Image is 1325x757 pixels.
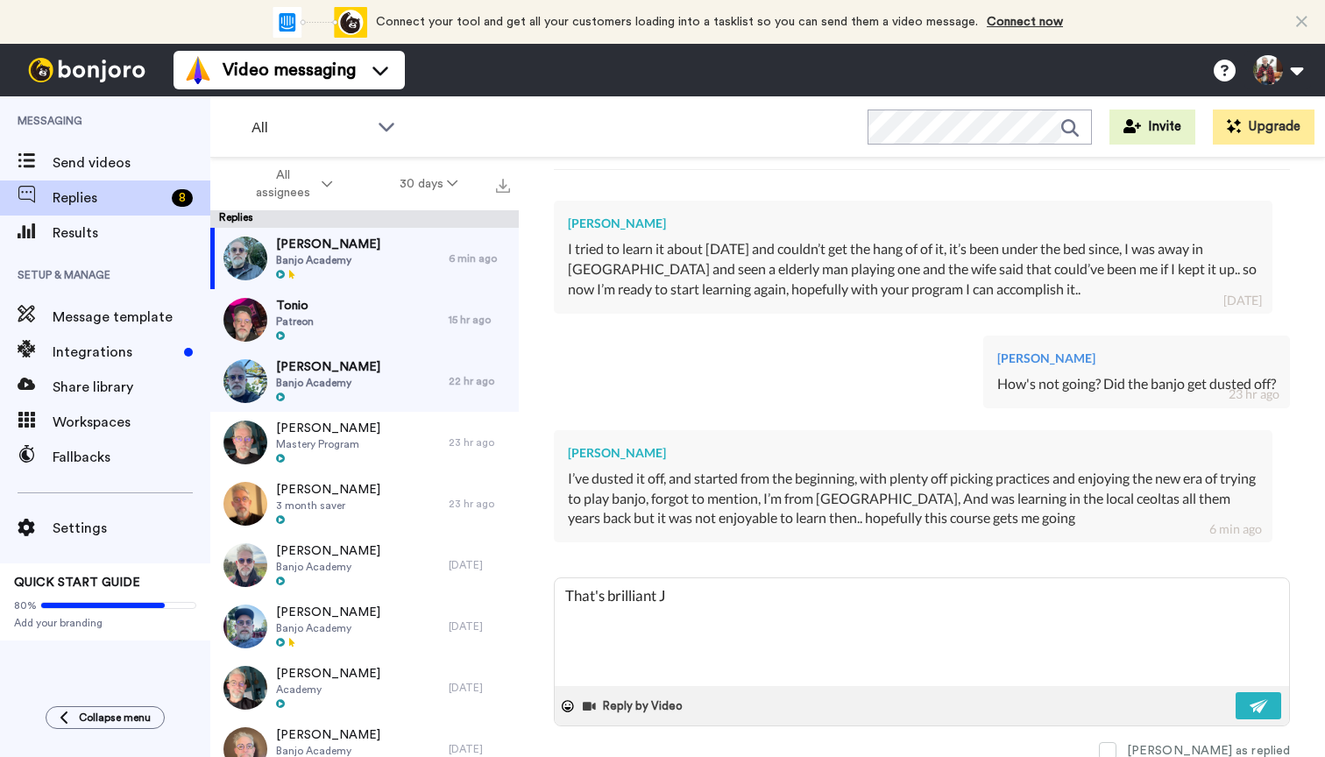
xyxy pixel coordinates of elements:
span: Collapse menu [79,711,151,725]
span: Add your branding [14,616,196,630]
span: [PERSON_NAME] [276,358,380,376]
span: Results [53,223,210,244]
button: Invite [1109,110,1195,145]
span: Banjo Academy [276,621,380,635]
span: Message template [53,307,210,328]
button: Reply by Video [581,693,688,719]
span: Tonio [276,297,314,315]
span: 3 month saver [276,499,380,513]
button: All assignees [214,159,366,209]
img: 6833cede-8923-4ac9-b2a6-e40b50a598ff-thumb.jpg [223,543,267,587]
span: Send videos [53,152,210,173]
span: [PERSON_NAME] [276,726,380,744]
span: [PERSON_NAME] [276,604,380,621]
span: Settings [53,518,210,539]
span: 80% [14,598,37,612]
button: Collapse menu [46,706,165,729]
div: 15 hr ago [449,313,510,327]
a: [PERSON_NAME]Banjo Academy22 hr ago [210,350,519,412]
div: How's not going? Did the banjo get dusted off? [997,374,1276,394]
div: [DATE] [449,742,510,756]
span: Video messaging [223,58,356,82]
span: Fallbacks [53,447,210,468]
span: Banjo Academy [276,253,380,267]
a: TonioPatreon15 hr ago [210,289,519,350]
img: d717b4ab-fdd3-4fca-a2c3-67736a8fe550-thumb.jpg [223,666,267,710]
a: [PERSON_NAME]Academy[DATE] [210,657,519,718]
span: Integrations [53,342,177,363]
button: Upgrade [1213,110,1314,145]
span: [PERSON_NAME] [276,236,380,253]
span: All [252,117,369,138]
a: [PERSON_NAME]Banjo Academy[DATE] [210,534,519,596]
div: [DATE] [449,681,510,695]
div: Replies [210,210,519,228]
span: [PERSON_NAME] [276,665,380,683]
span: Workspaces [53,412,210,433]
div: 23 hr ago [449,435,510,449]
textarea: That's brilliant J [555,578,1289,686]
div: 23 hr ago [1229,386,1279,403]
button: Export all results that match these filters now. [491,171,515,197]
div: [DATE] [449,619,510,633]
span: [PERSON_NAME] [276,481,380,499]
span: All assignees [247,166,318,202]
img: 5a536699-0e54-4cb0-8fef-4810c36a2b36-thumb.jpg [223,298,267,342]
div: I tried to learn it about [DATE] and couldn’t get the hang of of it, it’s been under the bed sinc... [568,239,1258,300]
div: 22 hr ago [449,374,510,388]
span: Mastery Program [276,437,380,451]
div: 6 min ago [449,251,510,265]
span: Academy [276,683,380,697]
div: [PERSON_NAME] [568,444,1258,462]
div: 8 [172,189,193,207]
span: Replies [53,187,165,209]
div: [PERSON_NAME] [997,350,1276,367]
img: send-white.svg [1250,699,1269,713]
a: [PERSON_NAME]3 month saver23 hr ago [210,473,519,534]
button: 30 days [366,168,492,200]
span: Patreon [276,315,314,329]
div: [DATE] [1223,292,1262,309]
img: export.svg [496,179,510,193]
div: 23 hr ago [449,497,510,511]
img: bj-logo-header-white.svg [21,58,152,82]
span: [PERSON_NAME] [276,542,380,560]
div: [PERSON_NAME] [568,215,1258,232]
img: c01d1646-0bfb-4f85-9c0d-b6461f4c9f7e-thumb.jpg [223,421,267,464]
span: [PERSON_NAME] [276,420,380,437]
div: I’ve dusted it off, and started from the beginning, with plenty off picking practices and enjoyin... [568,469,1258,529]
span: Banjo Academy [276,560,380,574]
a: [PERSON_NAME]Banjo Academy[DATE] [210,596,519,657]
img: vm-color.svg [184,56,212,84]
div: 6 min ago [1209,520,1262,538]
a: Connect now [987,16,1063,28]
span: Banjo Academy [276,376,380,390]
img: 8d0f8930-841c-4a87-ae0c-8885980552c4-thumb.jpg [223,482,267,526]
div: animation [271,7,367,38]
a: [PERSON_NAME]Mastery Program23 hr ago [210,412,519,473]
img: ddd9b41c-a550-479f-bf53-2582fca76cd4-thumb.jpg [223,237,267,280]
img: 58759055-bf48-4437-97bb-ef15b7a2f030-thumb.jpg [223,605,267,648]
div: [DATE] [449,558,510,572]
span: Share library [53,377,210,398]
span: Connect your tool and get all your customers loading into a tasklist so you can send them a video... [376,16,978,28]
span: QUICK START GUIDE [14,577,140,589]
a: [PERSON_NAME]Banjo Academy6 min ago [210,228,519,289]
img: 69e7e444-8aa1-45f1-b2d1-cc3f299eb852-thumb.jpg [223,359,267,403]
